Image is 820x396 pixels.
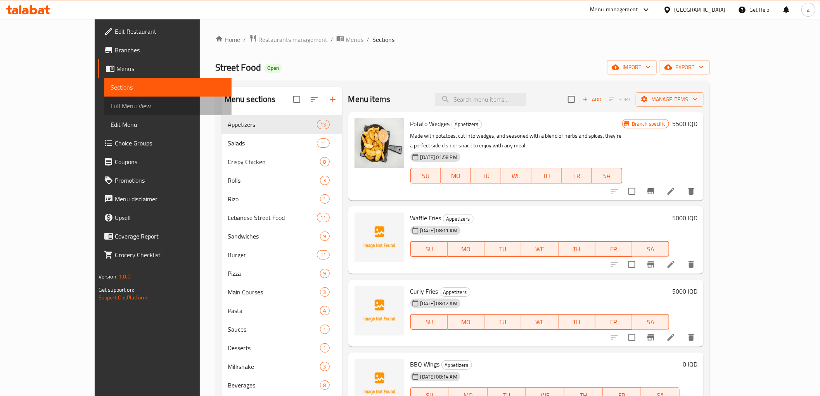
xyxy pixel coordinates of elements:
span: 3 [320,177,329,184]
span: TH [562,316,592,328]
div: Appetizers [452,120,482,129]
div: items [317,213,329,222]
div: items [317,250,329,259]
a: Restaurants management [249,35,327,45]
span: Promotions [115,176,225,185]
div: Appetizers13 [221,115,342,134]
div: Crispy Chicken8 [221,152,342,171]
span: Select all sections [289,91,305,107]
div: Sauces1 [221,320,342,339]
span: 1 [320,344,329,352]
div: items [320,269,330,278]
div: [GEOGRAPHIC_DATA] [675,5,726,14]
div: Desserts1 [221,339,342,357]
button: Add section [324,90,342,109]
span: Milkshake [228,362,320,371]
span: MO [451,244,481,255]
a: Upsell [98,208,232,227]
button: Branch-specific-item [642,255,660,274]
span: Select section first [604,93,636,105]
div: Appetizers [440,287,471,297]
span: 3 [320,363,329,370]
button: SA [632,314,669,330]
span: Edit Menu [111,120,225,129]
div: items [320,325,330,334]
span: Appetizers [443,214,473,223]
span: Salads [228,138,317,148]
img: Curly Fries [355,286,404,335]
span: Street Food [215,59,261,76]
h2: Menu sections [225,93,276,105]
span: Upsell [115,213,225,222]
a: Branches [98,41,232,59]
a: Edit menu item [666,333,676,342]
span: Select section [563,91,580,107]
div: Pasta4 [221,301,342,320]
span: 3 [320,289,329,296]
button: TU [484,314,521,330]
span: TH [562,244,592,255]
span: Rizo [228,194,320,204]
span: Sections [372,35,394,44]
div: Pizza [228,269,320,278]
button: MO [448,314,484,330]
button: MO [441,168,471,183]
span: 11 [317,140,329,147]
span: Select to update [624,256,640,273]
a: Support.OpsPlatform [99,292,148,303]
span: export [666,62,704,72]
button: import [607,60,657,74]
span: Sandwiches [228,232,320,241]
span: [DATE] 08:14 AM [417,373,460,380]
span: MO [451,316,481,328]
h6: 0 IQD [683,359,697,370]
a: Sections [104,78,232,97]
span: SU [414,170,438,182]
span: FR [599,244,629,255]
a: Menus [336,35,363,45]
span: FR [599,316,629,328]
span: BBQ Wings [410,358,440,370]
button: SU [410,241,448,257]
div: items [320,343,330,353]
span: Select to update [624,329,640,346]
div: Menu-management [590,5,638,14]
button: delete [682,328,701,347]
span: Appetizers [228,120,317,129]
span: 1 [320,326,329,333]
h2: Menu items [348,93,391,105]
button: MO [448,241,484,257]
h6: 5000 IQD [672,213,697,223]
button: FR [595,241,632,257]
span: SU [414,316,445,328]
span: 11 [317,251,329,259]
div: Milkshake3 [221,357,342,376]
a: Full Menu View [104,97,232,115]
span: Get support on: [99,285,134,295]
button: TH [559,241,595,257]
span: Branch specific [629,120,669,128]
span: Menus [116,64,225,73]
button: TU [484,241,521,257]
img: Waffle Fries [355,213,404,262]
a: Choice Groups [98,134,232,152]
div: Rizo1 [221,190,342,208]
span: SU [414,244,445,255]
div: items [320,380,330,390]
span: Choice Groups [115,138,225,148]
li: / [243,35,246,44]
div: Burger11 [221,246,342,264]
span: Manage items [642,95,697,104]
a: Menu disclaimer [98,190,232,208]
button: delete [682,182,701,201]
span: Desserts [228,343,320,353]
button: TH [531,168,562,183]
span: [DATE] 01:58 PM [417,154,460,161]
button: Add [580,93,604,105]
div: items [320,232,330,241]
span: Version: [99,271,118,282]
div: items [320,157,330,166]
span: Waffle Fries [410,212,441,224]
p: Made with potatoes, cut into wedges, and seasoned with a blend of herbs and spices, they're a per... [410,131,622,150]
